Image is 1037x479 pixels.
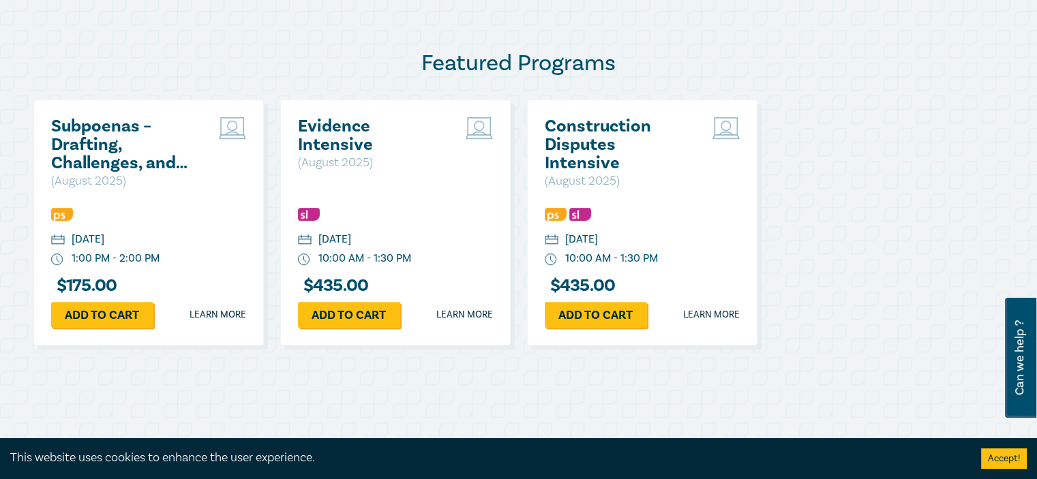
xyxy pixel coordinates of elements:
[51,208,73,221] img: Professional Skills
[545,277,616,295] h3: $ 435.00
[545,172,691,190] p: ( August 2025 )
[10,449,961,467] div: This website uses cookies to enhance the user experience.
[436,308,493,322] a: Learn more
[51,234,65,247] img: calendar
[72,251,160,266] div: 1:00 PM - 2:00 PM
[219,117,246,139] img: Live Stream
[51,117,198,172] a: Subpoenas – Drafting, Challenges, and Strategies
[981,448,1027,469] button: Accept cookies
[33,50,1004,77] h2: Featured Programs
[466,117,493,139] img: Live Stream
[1013,306,1026,410] span: Can we help ?
[545,253,557,266] img: watch
[683,308,740,322] a: Learn more
[51,302,153,328] a: Add to cart
[545,302,647,328] a: Add to cart
[298,253,310,266] img: watch
[569,208,591,221] img: Substantive Law
[298,208,320,221] img: Substantive Law
[565,232,598,247] div: [DATE]
[318,232,351,247] div: [DATE]
[545,234,558,247] img: calendar
[318,251,411,266] div: 10:00 AM - 1:30 PM
[565,251,658,266] div: 10:00 AM - 1:30 PM
[545,208,567,221] img: Professional Skills
[712,117,740,139] img: Live Stream
[72,232,104,247] div: [DATE]
[298,277,369,295] h3: $ 435.00
[51,172,198,190] p: ( August 2025 )
[298,234,312,247] img: calendar
[545,117,691,172] a: Construction Disputes Intensive
[298,302,400,328] a: Add to cart
[298,117,445,154] a: Evidence Intensive
[190,308,246,322] a: Learn more
[298,154,445,172] p: ( August 2025 )
[51,277,117,295] h3: $ 175.00
[51,253,63,266] img: watch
